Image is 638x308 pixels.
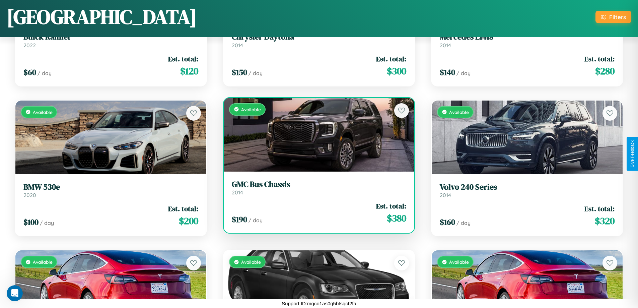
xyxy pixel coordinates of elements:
a: Buick Rainier2022 [23,32,198,49]
span: / day [38,70,52,76]
span: Available [33,259,53,265]
span: $ 320 [595,214,615,228]
a: GMC Bus Chassis2014 [232,180,407,196]
a: BMW 530e2020 [23,182,198,199]
span: 2014 [440,192,451,198]
span: Est. total: [584,54,615,64]
a: Volvo 240 Series2014 [440,182,615,199]
h3: Volvo 240 Series [440,182,615,192]
span: Est. total: [376,54,406,64]
span: / day [456,70,471,76]
p: Support ID: mgco1as0q5btsqct2fa [282,299,356,308]
button: Filters [595,11,631,23]
span: / day [40,220,54,226]
span: $ 60 [23,67,36,78]
span: Est. total: [168,204,198,213]
span: Est. total: [376,201,406,211]
span: 2014 [232,189,243,196]
span: Available [241,259,261,265]
span: 2020 [23,192,36,198]
span: / day [249,217,263,224]
span: 2014 [440,42,451,49]
iframe: Intercom live chat [7,285,23,301]
span: Available [449,259,469,265]
h3: Buick Rainier [23,32,198,42]
span: $ 300 [387,64,406,78]
a: Mercedes L14182014 [440,32,615,49]
span: / day [456,220,471,226]
span: Available [241,107,261,112]
span: $ 160 [440,217,455,228]
div: Filters [609,13,626,20]
a: Chrysler Daytona2014 [232,32,407,49]
span: Available [33,109,53,115]
h3: GMC Bus Chassis [232,180,407,189]
span: Available [449,109,469,115]
span: $ 140 [440,67,455,78]
span: $ 190 [232,214,247,225]
span: / day [249,70,263,76]
span: 2014 [232,42,243,49]
span: $ 200 [179,214,198,228]
span: Est. total: [584,204,615,213]
span: $ 120 [180,64,198,78]
span: $ 380 [387,211,406,225]
span: $ 100 [23,217,39,228]
h3: Mercedes L1418 [440,32,615,42]
h3: Chrysler Daytona [232,32,407,42]
span: $ 150 [232,67,247,78]
h1: [GEOGRAPHIC_DATA] [7,3,197,30]
span: Est. total: [168,54,198,64]
span: 2022 [23,42,36,49]
div: Give Feedback [630,140,635,168]
h3: BMW 530e [23,182,198,192]
span: $ 280 [595,64,615,78]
